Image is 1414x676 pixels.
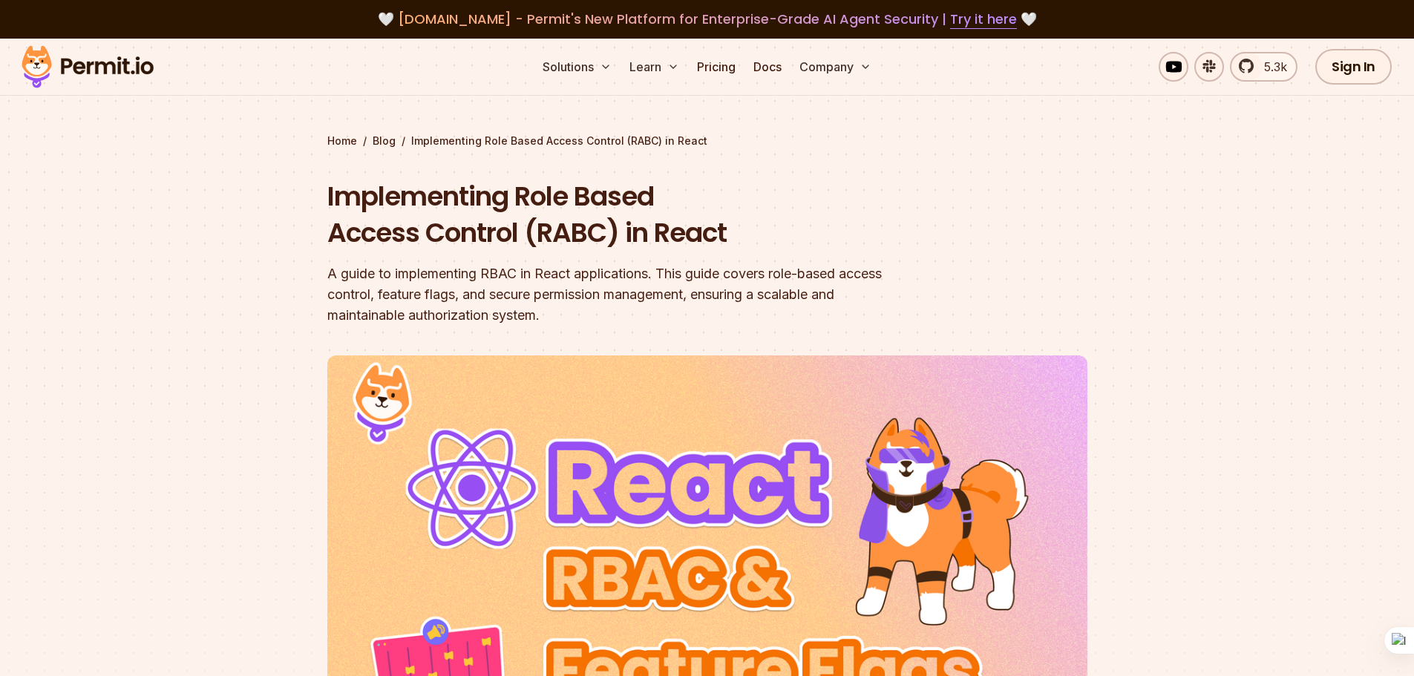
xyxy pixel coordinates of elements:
[15,42,160,92] img: Permit logo
[327,134,1087,148] div: / /
[537,52,618,82] button: Solutions
[327,134,357,148] a: Home
[623,52,685,82] button: Learn
[793,52,877,82] button: Company
[747,52,788,82] a: Docs
[1230,52,1297,82] a: 5.3k
[327,178,897,252] h1: Implementing Role Based Access Control (RABC) in React
[1315,49,1392,85] a: Sign In
[691,52,742,82] a: Pricing
[1255,58,1287,76] span: 5.3k
[373,134,396,148] a: Blog
[327,263,897,326] div: A guide to implementing RBAC in React applications. This guide covers role-based access control, ...
[398,10,1017,28] span: [DOMAIN_NAME] - Permit's New Platform for Enterprise-Grade AI Agent Security |
[36,9,1378,30] div: 🤍 🤍
[950,10,1017,29] a: Try it here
